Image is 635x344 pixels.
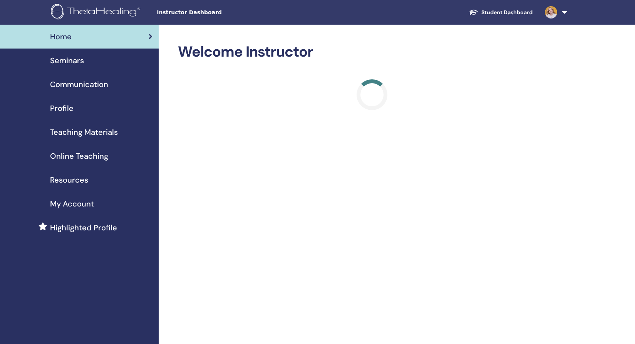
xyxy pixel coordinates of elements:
[50,222,117,233] span: Highlighted Profile
[50,102,74,114] span: Profile
[469,9,478,15] img: graduation-cap-white.svg
[51,4,143,21] img: logo.png
[157,8,272,17] span: Instructor Dashboard
[50,55,84,66] span: Seminars
[50,150,108,162] span: Online Teaching
[463,5,539,20] a: Student Dashboard
[50,174,88,186] span: Resources
[50,198,94,210] span: My Account
[178,43,566,61] h2: Welcome Instructor
[545,6,557,18] img: default.jpg
[50,31,72,42] span: Home
[50,79,108,90] span: Communication
[50,126,118,138] span: Teaching Materials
